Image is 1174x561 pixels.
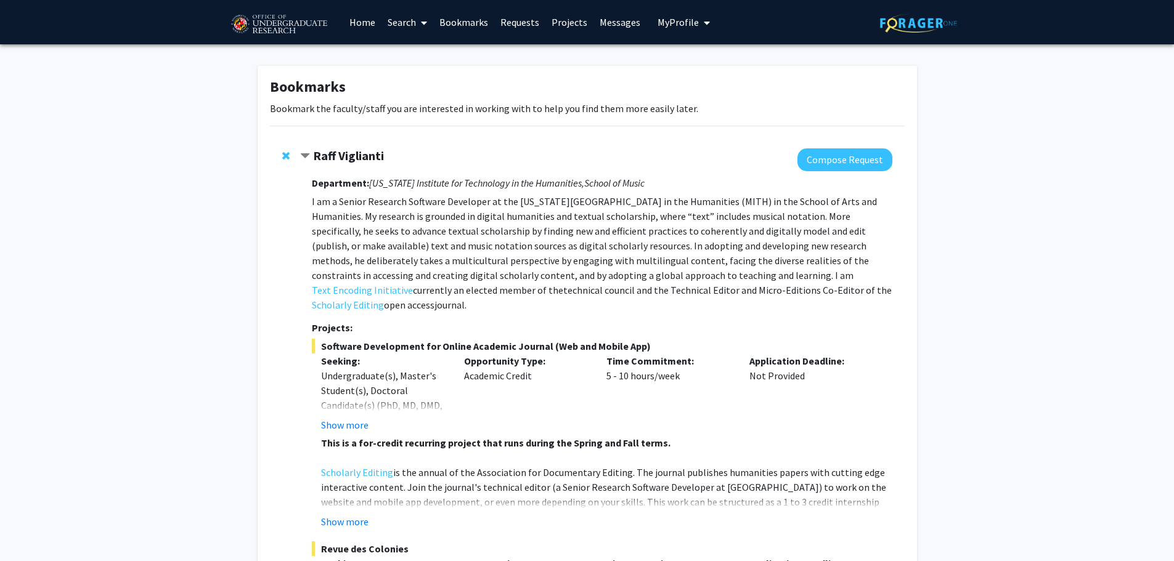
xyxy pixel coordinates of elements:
iframe: Chat [9,506,52,552]
h1: Bookmarks [270,78,905,96]
a: Projects [545,1,593,44]
p: Application Deadline: [749,353,874,368]
a: Messages [593,1,646,44]
strong: This is a for-credit recurring project that runs during the Spring and Fall terms. [321,437,671,449]
a: Scholarly Editing [321,465,393,480]
strong: Projects: [312,321,353,334]
p: is the annual of the Association for Documentary Editing. The journal publishes humanities papers... [321,465,892,554]
button: Show more [321,514,369,529]
div: Undergraduate(s), Master's Student(s), Doctoral Candidate(s) (PhD, MD, DMD, PharmD, etc.) [321,368,446,427]
p: Bookmark the faculty/staff you are interested in working with to help you find them more easily l... [270,101,905,116]
span: Contract Raff Viglianti Bookmark [300,151,310,161]
div: Academic Credit [455,353,598,432]
strong: Department: [312,177,369,189]
a: Text Encoding Initiative [312,283,413,297]
img: University of Maryland Logo [227,9,331,40]
img: ForagerOne Logo [880,14,957,33]
p: Seeking: [321,353,446,368]
button: Show more [321,418,369,432]
p: Opportunity Type: [464,353,589,368]
a: Scholarly Editing [312,297,384,312]
span: Remove Raff Viglianti from bookmarks [282,151,290,161]
a: Requests [494,1,545,44]
p: Time Commitment: [606,353,731,368]
button: Compose Request to Raff Viglianti [797,148,892,171]
div: Not Provided [740,353,883,432]
div: 5 - 10 hours/week [597,353,740,432]
span: My Profile [658,16,699,28]
i: School of Music [584,177,645,189]
a: Home [343,1,381,44]
strong: Raff Viglianti [313,148,384,163]
p: I am a Senior Research Software Developer at the [US_STATE][GEOGRAPHIC_DATA] in the Humanities (M... [312,194,892,312]
span: Revue des Colonies [312,541,892,556]
a: Search [381,1,433,44]
i: [US_STATE] Institute for Technology in the Humanities, [369,177,584,189]
span: Software Development for Online Academic Journal (Web and Mobile App) [312,339,892,353]
a: Bookmarks [433,1,494,44]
